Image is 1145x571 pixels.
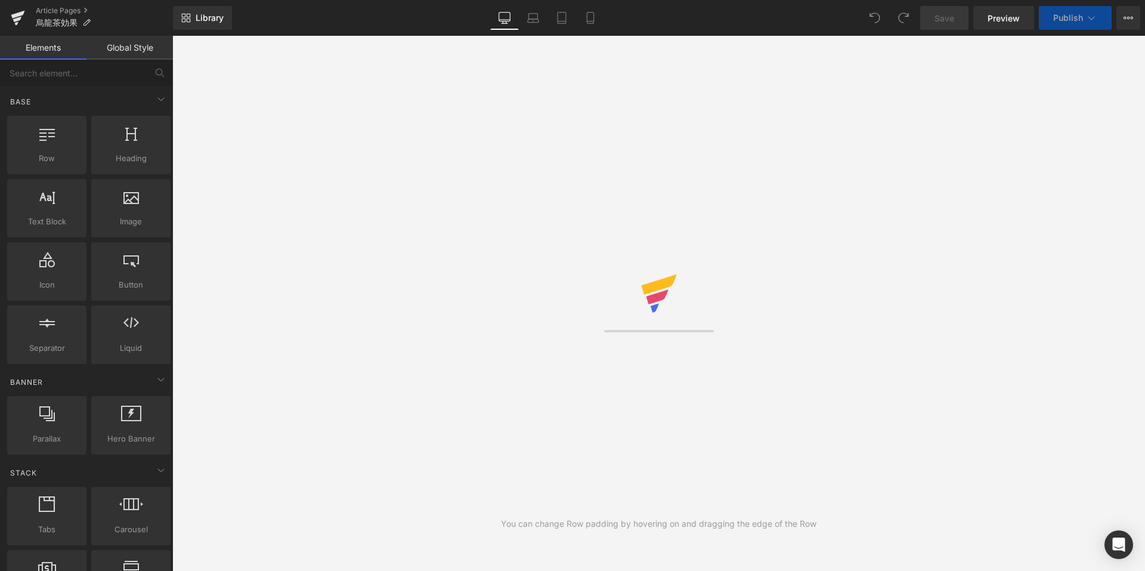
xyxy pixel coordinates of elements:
span: Icon [11,279,83,291]
button: More [1116,6,1140,30]
span: Carousel [95,523,167,536]
span: Heading [95,152,167,165]
div: You can change Row padding by hovering on and dragging the edge of the Row [501,517,816,530]
a: Global Style [86,36,173,60]
span: Banner [9,376,44,388]
span: Base [9,96,32,107]
a: Preview [973,6,1034,30]
a: Desktop [490,6,519,30]
span: Liquid [95,342,167,354]
span: Image [95,215,167,228]
div: Open Intercom Messenger [1104,530,1133,559]
a: Mobile [576,6,605,30]
a: Article Pages [36,6,173,16]
span: Tabs [11,523,83,536]
button: Redo [892,6,915,30]
a: New Library [173,6,232,30]
span: Hero Banner [95,433,167,445]
span: Separator [11,342,83,354]
span: Publish [1053,13,1083,23]
span: Stack [9,467,38,479]
span: Save [934,12,954,24]
span: Preview [988,12,1020,24]
button: Undo [863,6,887,30]
span: Button [95,279,167,291]
span: Text Block [11,215,83,228]
a: Laptop [519,6,547,30]
span: Parallax [11,433,83,445]
button: Publish [1039,6,1112,30]
span: 烏龍茶効果 [36,18,78,27]
span: Library [196,13,224,23]
a: Tablet [547,6,576,30]
span: Row [11,152,83,165]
